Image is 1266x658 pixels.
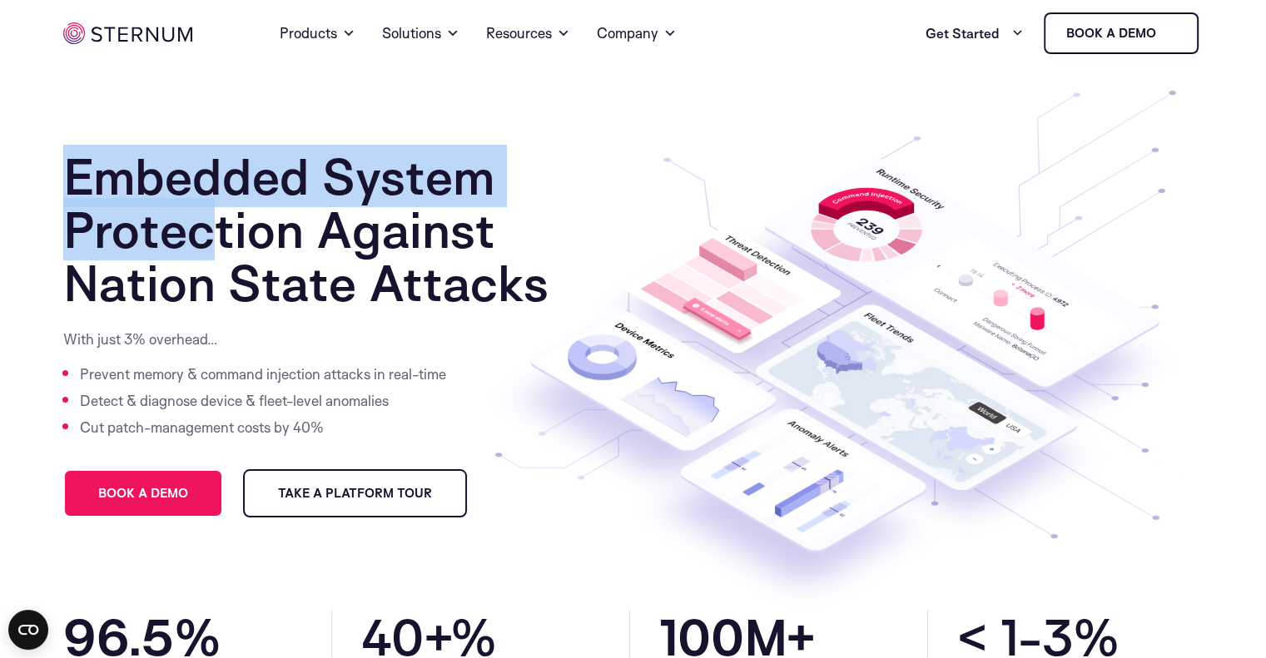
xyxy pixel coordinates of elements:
[278,487,432,499] span: Take a Platform Tour
[382,3,459,63] a: Solutions
[597,3,677,63] a: Company
[80,414,450,441] li: Cut patch-management costs by 40%
[243,469,467,517] a: Take a Platform Tour
[63,150,602,309] h1: Embedded System Protection Against Nation State Attacks
[1044,12,1199,54] a: Book a demo
[63,329,450,349] p: With just 3% overhead…
[926,17,1024,50] a: Get Started
[8,610,48,650] button: Open CMP widget
[80,361,450,388] li: Prevent memory & command injection attacks in real-time
[486,3,570,63] a: Resources
[63,22,192,44] img: sternum iot
[80,388,450,414] li: Detect & diagnose device & fleet-level anomalies
[280,3,355,63] a: Products
[98,487,188,499] span: Book a demo
[1163,27,1176,40] img: sternum iot
[63,469,223,517] a: Book a demo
